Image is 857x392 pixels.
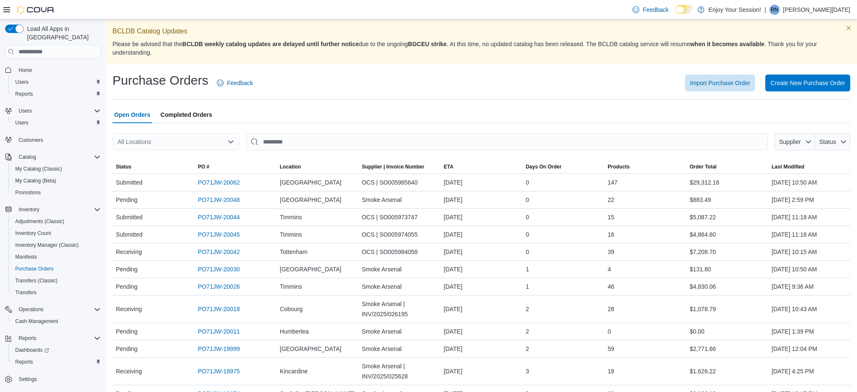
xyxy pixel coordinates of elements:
span: Users [12,118,101,128]
span: 3 [526,366,529,376]
span: My Catalog (Beta) [15,177,56,184]
div: [DATE] 10:50 AM [768,261,850,278]
p: [PERSON_NAME][DATE] [783,5,850,15]
button: Create New Purchase Order [765,75,850,91]
button: Users [8,76,104,88]
a: Users [12,118,32,128]
button: Open list of options [227,138,234,145]
a: PO71JW-20044 [198,212,240,222]
a: Users [12,77,32,87]
a: Transfers [12,287,40,298]
span: Operations [19,306,44,313]
div: $4,830.06 [686,278,768,295]
a: Adjustments (Classic) [12,216,68,226]
button: Location [277,160,359,174]
button: Transfers (Classic) [8,275,104,287]
span: 59 [608,344,614,354]
button: Inventory [2,204,104,215]
div: $131.80 [686,261,768,278]
span: Dashboards [15,347,49,353]
span: Pending [116,195,137,205]
span: Reports [12,357,101,367]
div: [DATE] [441,278,523,295]
div: [DATE] [441,174,523,191]
span: 0 [526,247,529,257]
span: 28 [608,304,614,314]
a: PO71JW-20048 [198,195,240,205]
h1: Purchase Orders [112,72,208,89]
div: Smoke Arsenal [359,261,441,278]
a: Promotions [12,188,44,198]
span: Promotions [15,189,41,196]
span: Inventory [19,206,39,213]
span: PO # [198,163,209,170]
span: Dashboards [12,345,101,355]
span: 2 [526,304,529,314]
span: Home [19,67,32,74]
span: Pending [116,282,137,292]
span: 1 [526,264,529,274]
span: Products [608,163,630,170]
button: Status [112,160,194,174]
button: Supplier [775,133,815,150]
div: [DATE] [441,243,523,260]
span: My Catalog (Beta) [12,176,101,186]
button: Reports [2,332,104,344]
button: ETA [441,160,523,174]
button: PO # [194,160,277,174]
input: This is a search bar. After typing your query, hit enter to filter the results lower in the page. [246,133,768,150]
span: Users [15,79,28,86]
a: PO71JW-20030 [198,264,240,274]
p: BCLDB Catalog Updates [112,26,850,36]
span: Reports [15,91,33,97]
div: $4,864.80 [686,226,768,243]
a: Customers [15,135,47,145]
span: Days On Order [526,163,561,170]
span: Status [116,163,131,170]
span: Pending [116,326,137,337]
a: PO71JW-20026 [198,282,240,292]
span: Transfers [12,287,101,298]
a: Feedback [214,75,256,91]
span: Cash Management [15,318,58,325]
span: 1 [526,282,529,292]
span: 0 [608,326,611,337]
a: PO71JW-19975 [198,366,240,376]
a: Reports [12,357,36,367]
button: Home [2,63,104,76]
div: [DATE] 12:04 PM [768,340,850,357]
span: Status [819,138,836,145]
a: Settings [15,374,40,384]
button: Days On Order [522,160,604,174]
div: Smoke Arsenal [359,340,441,357]
div: $7,208.70 [686,243,768,260]
span: Users [12,77,101,87]
div: OCS | SO005974055 [359,226,441,243]
span: Transfers (Classic) [15,277,57,284]
div: [DATE] 1:39 PM [768,323,850,340]
span: Pending [116,264,137,274]
div: [DATE] [441,323,523,340]
div: Smoke Arsenal | INV/2025/026195 [359,295,441,323]
input: Dark Mode [676,5,693,14]
button: Settings [2,373,104,385]
span: Supplier | Invoice Number [362,163,424,170]
span: Timmins [280,212,302,222]
div: OCS | SO005973747 [359,209,441,226]
a: Home [15,65,36,75]
div: [DATE] [441,261,523,278]
button: Transfers [8,287,104,298]
a: Feedback [629,1,672,18]
div: [DATE] [441,209,523,226]
div: Location [280,163,301,170]
span: RN [771,5,778,15]
span: Inventory Manager (Classic) [15,242,79,248]
span: Submitted [116,229,142,240]
span: Purchase Orders [15,265,54,272]
button: Catalog [15,152,39,162]
span: 2 [526,326,529,337]
span: Pending [116,344,137,354]
span: Customers [19,137,43,144]
div: [DATE] [441,363,523,380]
